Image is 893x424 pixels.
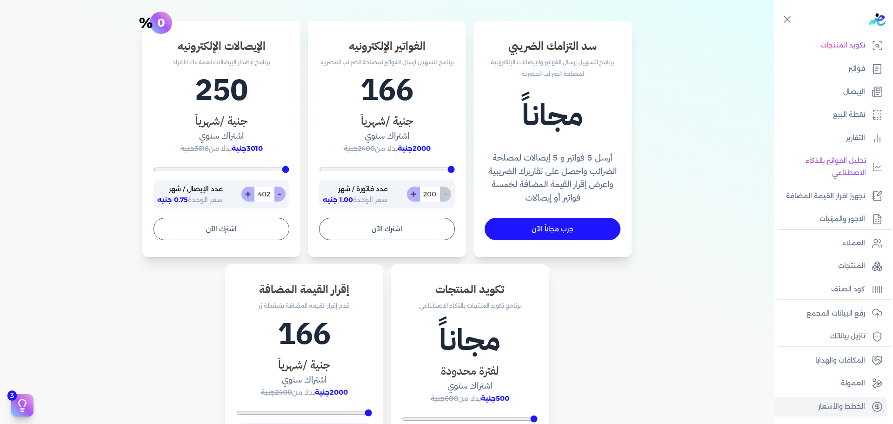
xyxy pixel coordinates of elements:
[774,327,887,346] a: تنزيل بياناتك
[818,401,865,413] p: الخطط والأسعار
[11,394,33,417] button: 3
[323,195,353,204] span: 1.00 جنيه
[274,187,286,202] button: -
[319,113,455,129] h3: جنية /شهرياَ
[774,187,887,206] a: تجهيز اقرار القيمة المضافة
[153,218,289,240] button: اشترك الآن
[774,374,887,393] a: العمولة
[323,183,388,195] p: عدد فاتورة / شهر
[139,20,153,26] span: %
[153,143,289,155] p: بدلا من
[153,68,289,113] h1: 250
[820,213,865,225] p: الاجور والمرتبات
[774,234,887,253] a: العملاء
[831,283,865,296] p: كود الصنف
[774,128,887,148] a: التقارير
[319,218,455,240] button: اشترك الآن
[315,388,348,397] span: 2000جنية
[774,280,887,299] a: كود الصنف
[820,40,865,52] p: تكويد المنتجات
[786,190,865,202] p: تجهيز اقرار القيمة المضافة
[319,38,455,54] h3: الفواتير الإلكترونيه
[779,155,866,179] p: تحليل الفواتير بالذكاء الاصطناعي
[241,187,254,202] button: +
[774,82,887,102] a: الإيصال
[153,38,289,54] h3: الإيصالات الإلكترونيه
[398,144,431,153] span: 2000جنية
[841,377,865,390] p: العمولة
[7,390,17,401] span: 3
[774,304,887,323] a: رفع البيانات المجمع
[846,132,865,144] p: التقارير
[815,355,865,367] p: المكافات والهدايا
[431,394,458,403] span: 600جنية
[485,56,620,80] p: برنامج لتسهيل إرسال الفواتير والإيصالات الإلكترونية لمصلحة الضرائب المصرية
[869,13,886,26] img: logo
[236,300,372,312] p: قدم إقرار القيمه المضافة بضغطة زر
[153,129,289,143] h4: اشتراك سنوي
[830,330,865,343] p: تنزيل بياناتك
[842,237,865,249] p: العملاء
[402,363,538,379] h3: لفترة محدودة
[481,394,509,403] span: 500جنية
[254,187,274,202] input: 0
[344,144,375,153] span: 2400جنية
[236,357,372,373] h3: جنية /شهرياَ
[323,195,388,204] span: سعر الوحدة
[157,183,223,195] p: عدد الإيصال / شهر
[485,218,620,240] a: جرب مجاناً الآن
[774,209,887,229] a: الاجور والمرتبات
[774,151,887,182] a: تحليل الفواتير بالذكاء الاصطناعي
[848,63,865,75] p: فواتير
[485,151,620,205] h4: أرسل 5 فواتير و 5 إيصالات لمصلحة الضرائب واحصل على تقاريرك الضريبية واعرض إقرار القيمة المضافة لخ...
[843,86,865,98] p: الإيصال
[261,388,292,397] span: 2400جنية
[774,36,887,55] a: تكويد المنتجات
[402,393,538,405] p: بدلا من
[407,187,420,202] button: +
[153,56,289,68] p: برنامج لإصدار الإيصالات لعملاءك الأفراد
[774,105,887,125] a: نقطة البيع
[838,260,865,272] p: المنتجات
[402,318,538,363] h1: مجاناً
[833,109,865,121] p: نقطة البيع
[157,195,223,204] span: سعر الوحدة
[774,351,887,370] a: المكافات والهدايا
[402,281,538,298] h3: تكويد المنتجات
[319,56,455,68] p: برنامج لتسهيل ارسال الفواتير لمصلحة الضرائب المصريه
[232,144,263,153] span: 3010جنية
[157,20,165,26] span: 0
[319,68,455,113] h1: 166
[402,300,538,312] p: برنامج تكويد المنتجات بالذكاء الاصطناعي
[774,59,887,79] a: فواتير
[319,129,455,143] h4: اشتراك سنوي
[236,281,372,298] h3: إقرار القيمة المضافة
[420,187,440,202] input: 0
[157,195,188,204] span: 0.75 جنيه
[485,93,620,138] h1: مجاناً
[180,144,209,153] span: 3618جنية
[236,312,372,357] h1: 166
[236,387,372,399] p: بدلا من
[319,143,455,155] p: بدلا من
[774,256,887,276] a: المنتجات
[485,38,620,54] h3: سد التزامك الضريبي
[806,308,865,320] p: رفع البيانات المجمع
[774,397,887,417] a: الخطط والأسعار
[236,373,372,387] h4: اشتراك سنوي
[153,113,289,129] h3: جنية /شهرياَ
[402,379,538,393] h4: اشتراك سنوي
